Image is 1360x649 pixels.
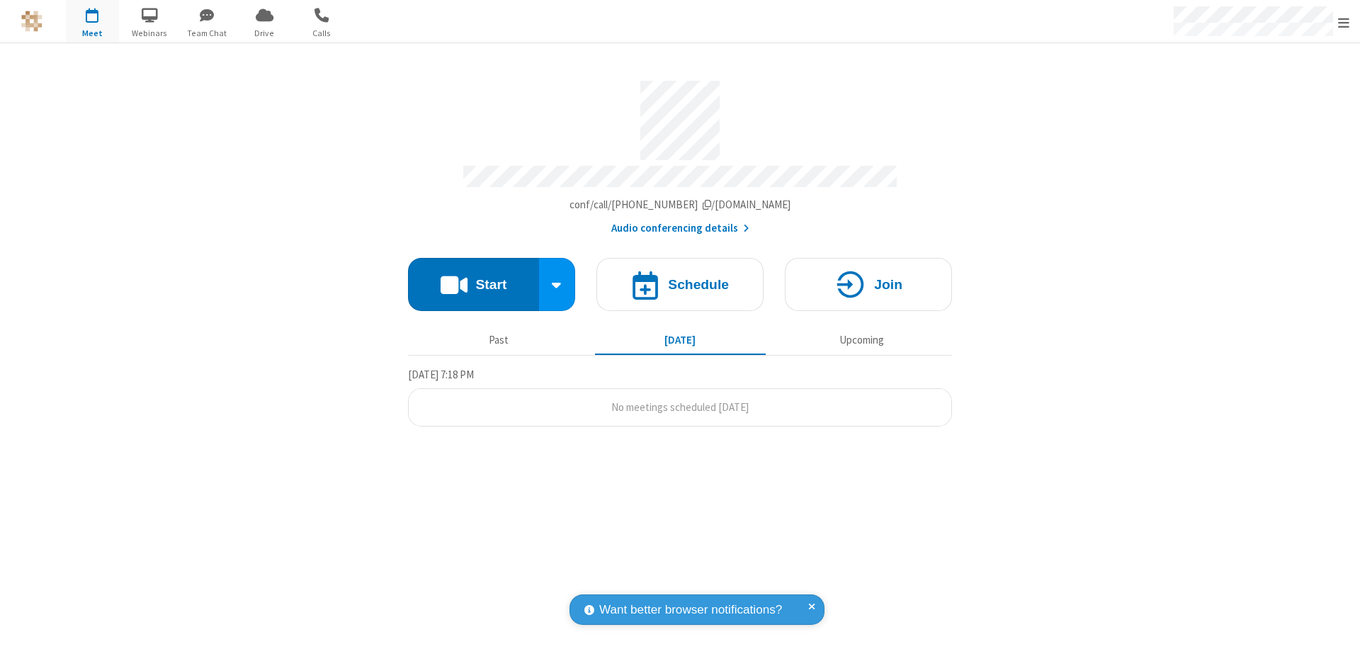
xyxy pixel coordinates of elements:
[295,27,348,40] span: Calls
[21,11,42,32] img: QA Selenium DO NOT DELETE OR CHANGE
[785,258,952,311] button: Join
[668,278,729,291] h4: Schedule
[599,601,782,619] span: Want better browser notifications?
[595,327,766,354] button: [DATE]
[123,27,176,40] span: Webinars
[475,278,506,291] h4: Start
[238,27,291,40] span: Drive
[596,258,764,311] button: Schedule
[408,258,539,311] button: Start
[874,278,902,291] h4: Join
[414,327,584,354] button: Past
[408,368,474,381] span: [DATE] 7:18 PM
[539,258,576,311] div: Start conference options
[611,400,749,414] span: No meetings scheduled [DATE]
[66,27,119,40] span: Meet
[408,366,952,427] section: Today's Meetings
[569,198,791,211] span: Copy my meeting room link
[408,70,952,237] section: Account details
[776,327,947,354] button: Upcoming
[611,220,749,237] button: Audio conferencing details
[569,197,791,213] button: Copy my meeting room linkCopy my meeting room link
[181,27,234,40] span: Team Chat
